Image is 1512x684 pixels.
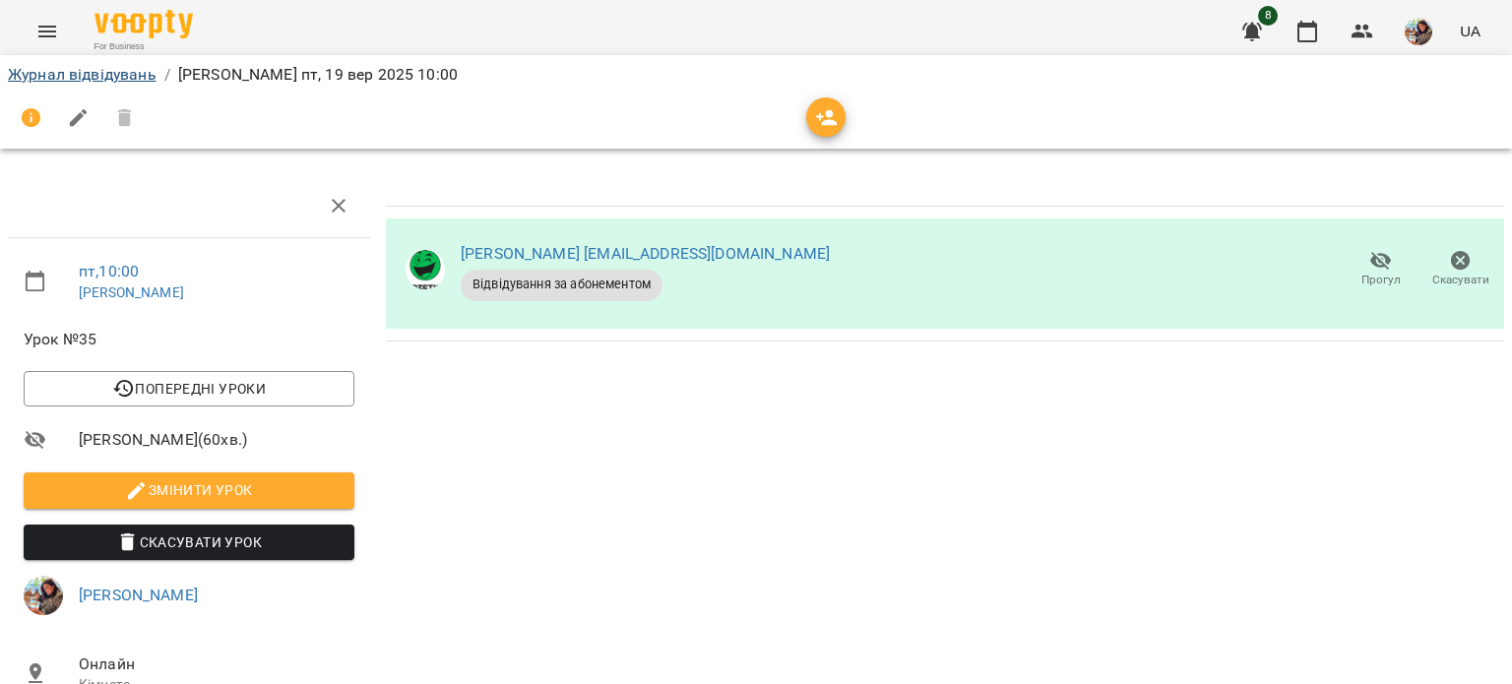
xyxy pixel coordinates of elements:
button: Прогул [1341,242,1420,297]
span: For Business [94,40,193,53]
button: Попередні уроки [24,371,354,406]
img: 8f0a5762f3e5ee796b2308d9112ead2f.jpeg [24,576,63,615]
button: Скасувати [1420,242,1500,297]
span: [PERSON_NAME] ( 60 хв. ) [79,428,354,452]
img: 8f0a5762f3e5ee796b2308d9112ead2f.jpeg [1405,18,1432,45]
span: Прогул [1361,272,1401,288]
span: Попередні уроки [39,377,339,401]
a: [PERSON_NAME] [79,586,198,604]
a: [PERSON_NAME] [EMAIL_ADDRESS][DOMAIN_NAME] [461,244,830,263]
img: 0053dd411ec2ba3817b2a021ef6b641b.jpg [406,250,445,289]
span: Скасувати [1432,272,1489,288]
span: UA [1460,21,1480,41]
p: [PERSON_NAME] пт, 19 вер 2025 10:00 [178,63,458,87]
button: Змінити урок [24,472,354,508]
button: Menu [24,8,71,55]
span: Змінити урок [39,478,339,502]
span: Відвідування за абонементом [461,276,662,293]
span: Скасувати Урок [39,530,339,554]
span: 8 [1258,6,1278,26]
img: Voopty Logo [94,10,193,38]
a: [PERSON_NAME] [79,284,184,300]
a: пт , 10:00 [79,262,139,280]
span: Онлайн [79,653,354,676]
a: Журнал відвідувань [8,65,157,84]
button: UA [1452,13,1488,49]
button: Скасувати Урок [24,525,354,560]
nav: breadcrumb [8,63,1504,87]
span: Урок №35 [24,328,354,351]
li: / [164,63,170,87]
